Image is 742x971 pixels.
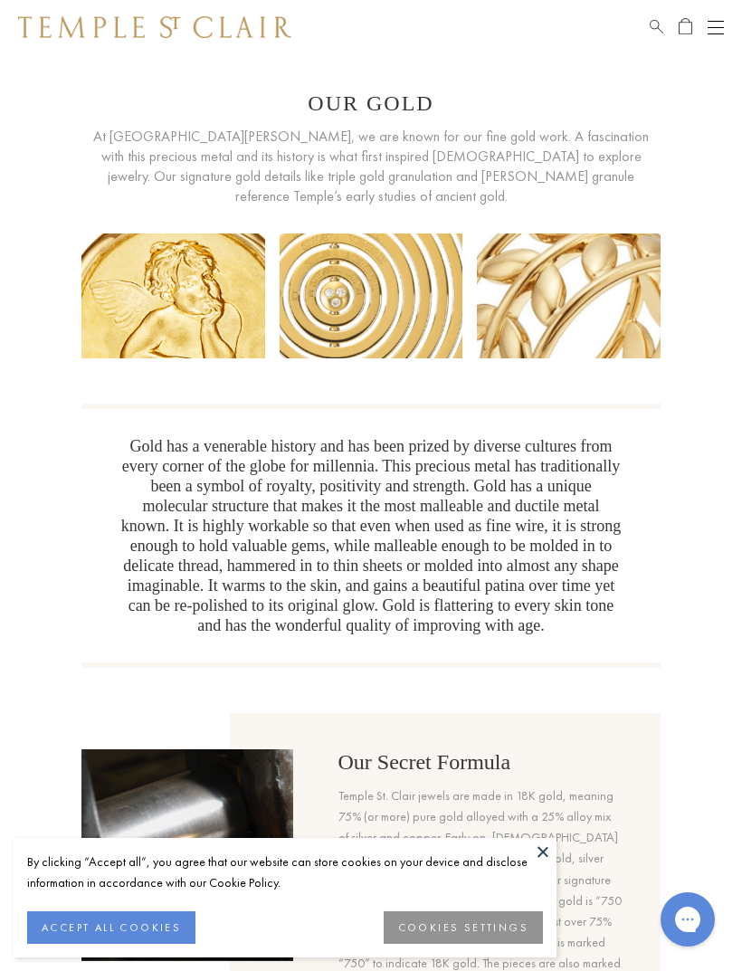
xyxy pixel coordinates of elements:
iframe: Gorgias live chat messenger [652,886,724,953]
img: our-gold2_628x.png [280,233,463,358]
img: our-gold1_628x.png [81,233,265,358]
span: Gold has a venerable history and has been prized by diverse cultures from every corner of the glo... [81,409,661,662]
img: our-gold3_900x.png [477,233,661,358]
a: Open Shopping Bag [679,16,692,38]
span: At [GEOGRAPHIC_DATA][PERSON_NAME], we are known for our fine gold work. A fascination with this p... [81,127,661,206]
h2: Our Secret Formula [338,749,623,775]
img: goldphoto_690x.png [81,749,293,961]
button: ACCEPT ALL COOKIES [27,911,195,944]
img: Temple St. Clair [18,16,291,38]
h1: Our Gold [308,90,433,116]
a: Search [650,16,663,38]
button: Open navigation [708,16,724,38]
div: By clicking “Accept all”, you agree that our website can store cookies on your device and disclos... [27,852,543,893]
button: COOKIES SETTINGS [384,911,543,944]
